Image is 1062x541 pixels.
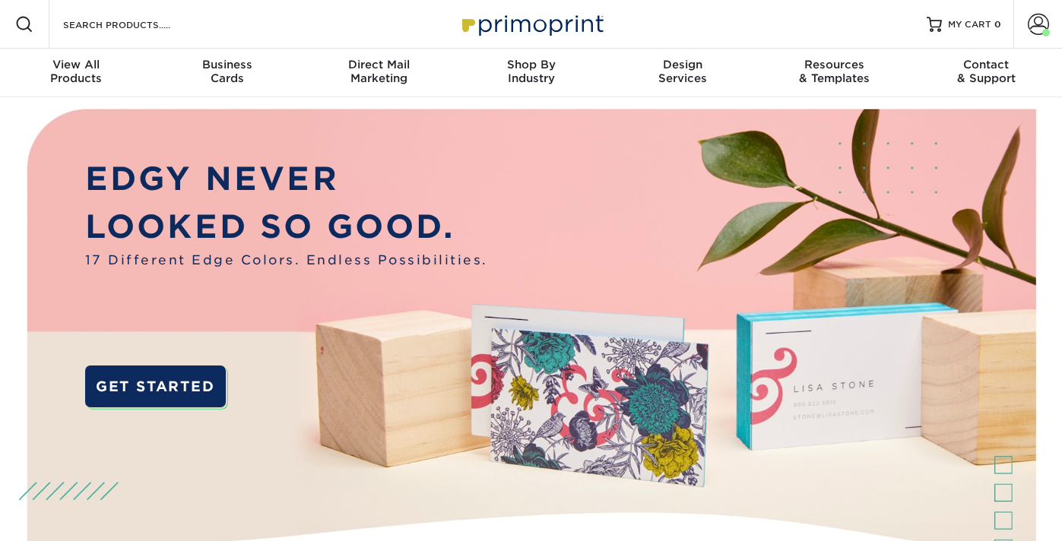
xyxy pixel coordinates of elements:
div: & Templates [759,58,911,85]
span: 17 Different Edge Colors. Endless Possibilities. [85,251,488,270]
span: Direct Mail [303,58,455,71]
p: LOOKED SO GOOD. [85,203,488,251]
span: Resources [759,58,911,71]
div: & Support [910,58,1062,85]
span: Contact [910,58,1062,71]
span: MY CART [948,18,991,31]
p: EDGY NEVER [85,155,488,203]
span: 0 [994,19,1001,30]
div: Services [607,58,759,85]
span: Business [152,58,304,71]
input: SEARCH PRODUCTS..... [62,15,210,33]
span: Shop By [455,58,607,71]
div: Marketing [303,58,455,85]
a: Contact& Support [910,49,1062,97]
a: Direct MailMarketing [303,49,455,97]
img: Primoprint [455,8,607,40]
a: Shop ByIndustry [455,49,607,97]
div: Cards [152,58,304,85]
a: BusinessCards [152,49,304,97]
a: GET STARTED [85,365,226,407]
a: DesignServices [607,49,759,97]
div: Industry [455,58,607,85]
span: Design [607,58,759,71]
a: Resources& Templates [759,49,911,97]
